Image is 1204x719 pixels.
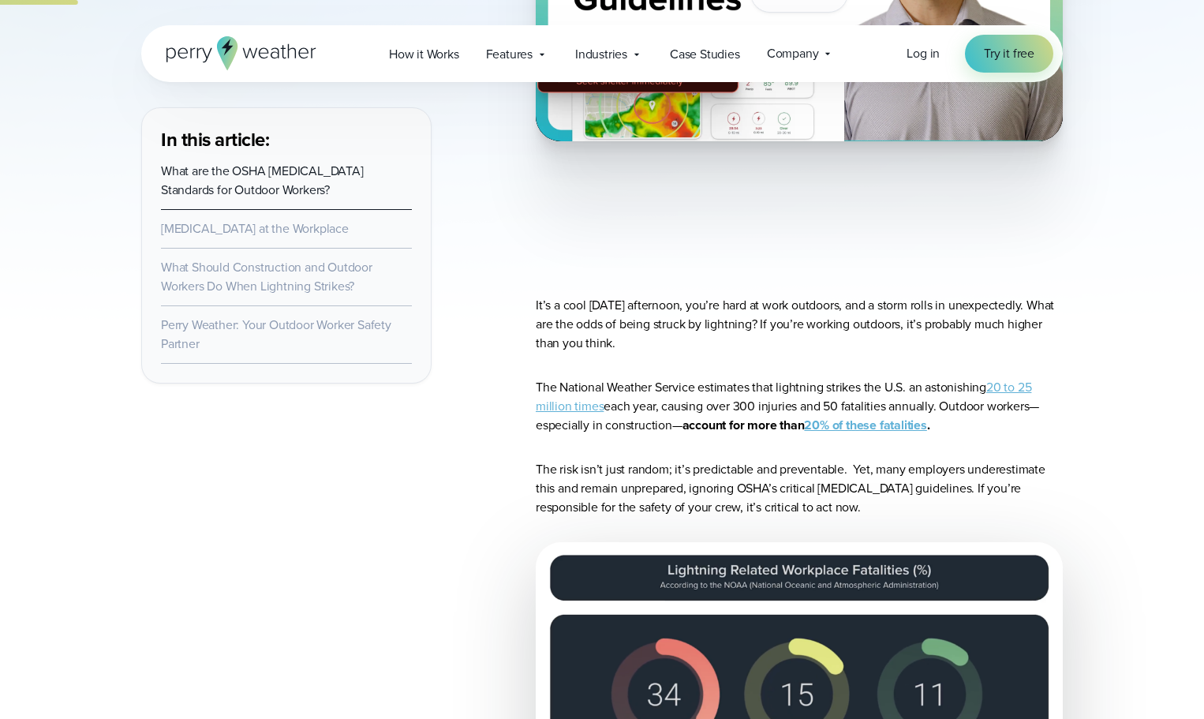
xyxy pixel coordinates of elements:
span: Features [486,45,533,64]
a: Perry Weather: Your Outdoor Worker Safety Partner [161,316,391,353]
a: 20 to 25 million times [536,378,1031,415]
a: How it Works [376,38,473,70]
a: 20% of these fatalities [804,416,926,434]
strong: . [927,416,930,434]
span: Industries [575,45,627,64]
h3: In this article: [161,127,412,152]
a: What Should Construction and Outdoor Workers Do When Lightning Strikes? [161,258,372,295]
p: The National Weather Service estimates that lightning strikes the U.S. an astonishing each year, ... [536,378,1063,435]
p: The risk isn’t just random; it’s predictable and preventable. Yet, many employers underestimate t... [536,460,1063,517]
span: Log in [907,44,940,62]
a: Try it free [965,35,1053,73]
span: Case Studies [670,45,740,64]
span: How it Works [389,45,459,64]
strong: account for more than [682,416,805,434]
span: Try it free [984,44,1034,63]
p: It’s a cool [DATE] afternoon, you’re hard at work outdoors, and a storm rolls in unexpectedly. Wh... [536,296,1063,353]
a: Log in [907,44,940,63]
span: Company [767,44,819,63]
a: [MEDICAL_DATA] at the Workplace [161,219,349,238]
a: What are the OSHA [MEDICAL_DATA] Standards for Outdoor Workers? [161,162,364,199]
a: Case Studies [656,38,753,70]
iframe: Listen to a Podcast on Lightning Safety for Outdoor Workers Video [536,167,1063,245]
